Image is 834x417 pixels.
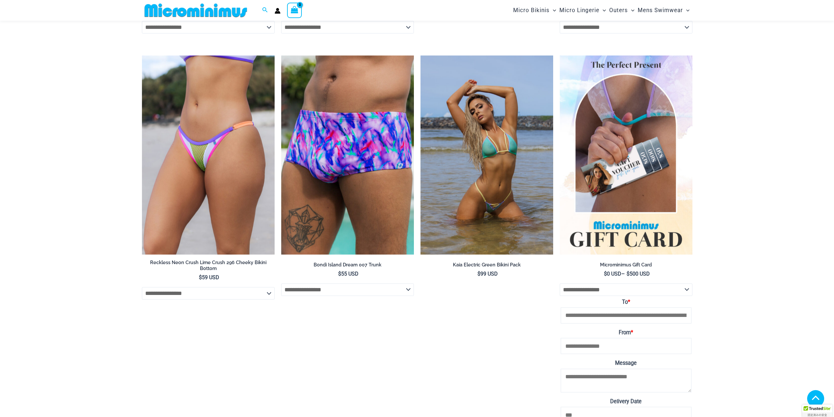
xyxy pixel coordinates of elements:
span: Menu Toggle [599,2,606,19]
a: Mens SwimwearMenu ToggleMenu Toggle [636,2,691,19]
label: To [561,297,691,307]
span: $ [338,271,341,277]
span: Menu Toggle [628,2,634,19]
h2: Bondi Island Dream 007 Trunk [281,262,414,268]
a: Micro BikinisMenu ToggleMenu Toggle [512,2,558,19]
a: Reckless Neon Crush Lime Crush 296 Cheeky Bottom 02Reckless Neon Crush Lime Crush 296 Cheeky Bott... [142,55,275,255]
span: Micro Lingerie [559,2,599,19]
img: Bondi Island Dream 007 Trunk 01 [281,55,414,255]
label: From [561,327,691,338]
abbr: Required field [628,299,630,305]
bdi: 500 USD [627,271,650,277]
img: Kaia Electric Green 305 Top 445 Thong 04 [420,55,553,255]
span: Micro Bikinis [513,2,550,19]
span: Outers [609,2,628,19]
label: Delivery Date [561,396,691,407]
span: Mens Swimwear [638,2,683,19]
span: $ [627,271,630,277]
bdi: 99 USD [477,271,498,277]
h2: Kaia Electric Green Bikini Pack [420,262,553,268]
span: $ [477,271,480,277]
a: Bondi Island Dream 007 Trunk 01Bondi Island Dream 007 Trunk 03Bondi Island Dream 007 Trunk 03 [281,55,414,255]
a: Kaia Electric Green Bikini Pack [420,262,553,270]
a: Kaia Electric Green 305 Top 445 Thong 04Kaia Electric Green 305 Top 445 Thong 05Kaia Electric Gre... [420,55,553,255]
img: MM SHOP LOGO FLAT [142,3,250,18]
a: Reckless Neon Crush Lime Crush 296 Cheeky Bikini Bottom [142,260,275,274]
a: Bondi Island Dream 007 Trunk [281,262,414,270]
span: – [560,270,692,278]
a: Account icon link [275,8,281,14]
span: Menu Toggle [683,2,689,19]
a: Search icon link [262,6,268,14]
h2: Microminimus Gift Card [560,262,692,268]
a: Microminimus Gift Card [560,262,692,270]
img: Reckless Neon Crush Lime Crush 296 Cheeky Bottom 02 [142,55,275,255]
a: OutersMenu ToggleMenu Toggle [608,2,636,19]
h2: Reckless Neon Crush Lime Crush 296 Cheeky Bikini Bottom [142,260,275,272]
a: View Shopping Cart, empty [287,3,302,18]
span: Menu Toggle [550,2,556,19]
label: Message [561,358,691,368]
bdi: 0 USD [604,271,621,277]
abbr: Required field [631,329,633,336]
bdi: 55 USD [338,271,359,277]
span: $ [199,274,202,281]
nav: Site Navigation [511,1,692,20]
span: $ [604,271,607,277]
a: Micro LingerieMenu ToggleMenu Toggle [558,2,608,19]
bdi: 59 USD [199,274,219,281]
div: TrustedSite Certified [802,405,832,417]
img: Featured Gift Card [560,55,692,255]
